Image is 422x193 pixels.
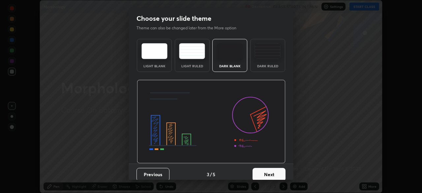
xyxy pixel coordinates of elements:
img: lightTheme.e5ed3b09.svg [141,43,167,59]
h4: 3 [207,171,209,178]
h2: Choose your slide theme [136,14,211,23]
p: Theme can also be changed later from the More option [136,25,243,31]
img: lightRuledTheme.5fabf969.svg [179,43,205,59]
button: Next [253,168,286,181]
div: Light Blank [141,64,167,68]
img: darkThemeBanner.d06ce4a2.svg [137,80,286,164]
h4: 5 [213,171,215,178]
div: Light Ruled [179,64,205,68]
button: Previous [136,168,169,181]
img: darkTheme.f0cc69e5.svg [217,43,243,59]
img: darkRuledTheme.de295e13.svg [255,43,281,59]
div: Dark Ruled [255,64,281,68]
div: Dark Blank [217,64,243,68]
h4: / [210,171,212,178]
